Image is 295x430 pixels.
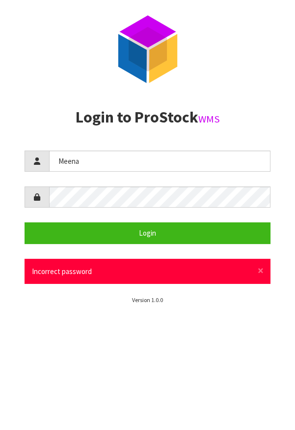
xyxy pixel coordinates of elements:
[132,296,163,304] small: Version 1.0.0
[111,12,185,86] img: ProStock Cube
[32,267,92,276] span: Incorrect password
[25,109,270,126] h2: Login to ProStock
[25,222,270,244] button: Login
[49,151,270,172] input: Username
[258,264,264,277] span: ×
[198,113,220,125] small: WMS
